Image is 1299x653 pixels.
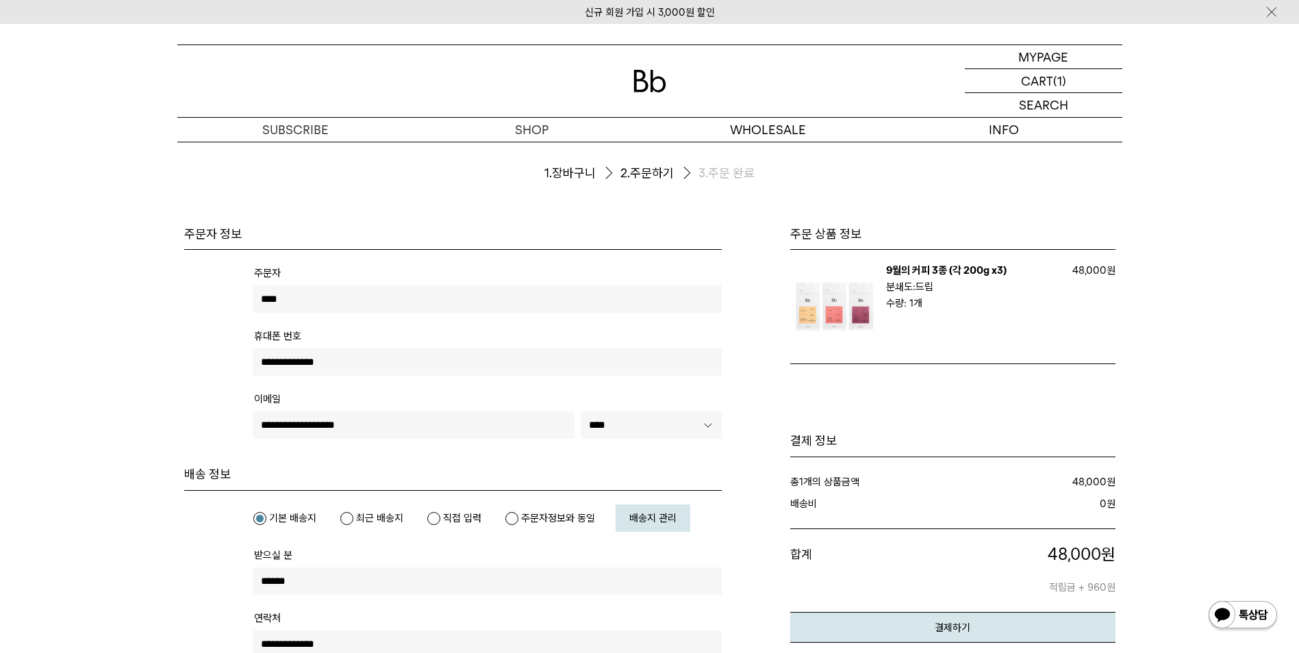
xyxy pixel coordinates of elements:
span: 받으실 분 [254,549,292,561]
p: 수량: 1개 [886,295,1061,311]
label: 기본 배송지 [253,511,316,525]
span: 1. [544,165,552,181]
a: 배송지 관리 [616,504,690,532]
p: 48,000원 [1061,262,1115,279]
span: 주문자 [254,267,281,279]
span: 휴대폰 번호 [254,330,301,342]
button: 결제하기 [790,612,1115,643]
b: 드립 [916,281,933,293]
dt: 합계 [790,543,930,596]
a: 신규 회원 가입 시 3,000원 할인 [585,6,715,18]
li: 주문하기 [620,162,698,185]
p: 적립금 + 960원 [930,565,1115,596]
p: (1) [1053,69,1066,92]
p: MYPAGE [1018,45,1068,68]
strong: 0 [1100,498,1107,510]
span: 3. [698,165,708,181]
dt: 배송비 [790,496,959,512]
a: MYPAGE [965,45,1122,69]
p: 분쇄도: [886,279,1054,295]
em: 결제하기 [935,622,970,634]
img: 카카오톡 채널 1:1 채팅 버튼 [1207,600,1278,632]
p: 원 [930,543,1115,566]
dd: 원 [966,474,1115,490]
h4: 주문자 정보 [184,226,722,242]
label: 주문자정보와 동일 [505,511,595,525]
span: 2. [620,165,630,181]
strong: 48,000 [1072,476,1107,488]
label: 최근 배송지 [340,511,403,525]
span: 배송지 관리 [629,512,677,524]
dd: 원 [958,496,1115,512]
p: WHOLESALE [650,118,886,142]
span: 이메일 [254,393,281,405]
a: CART (1) [965,69,1122,93]
a: SUBSCRIBE [177,118,414,142]
h1: 결제 정보 [790,433,1115,449]
p: CART [1021,69,1053,92]
li: 장바구니 [544,162,620,185]
a: SHOP [414,118,650,142]
span: 48,000 [1048,544,1101,564]
img: 9월의 커피 3종 (각 200g x3) [790,262,879,351]
span: 연락처 [254,612,281,624]
li: 주문 완료 [698,165,755,181]
p: INFO [886,118,1122,142]
img: 로고 [633,70,666,92]
p: SEARCH [1019,93,1068,117]
h4: 배송 정보 [184,466,722,483]
h3: 주문 상품 정보 [790,226,1115,242]
a: 9월의 커피 3종 (각 200g x3) [886,264,1007,277]
strong: 1 [799,476,803,488]
dt: 총 개의 상품금액 [790,474,966,490]
label: 직접 입력 [427,511,481,525]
